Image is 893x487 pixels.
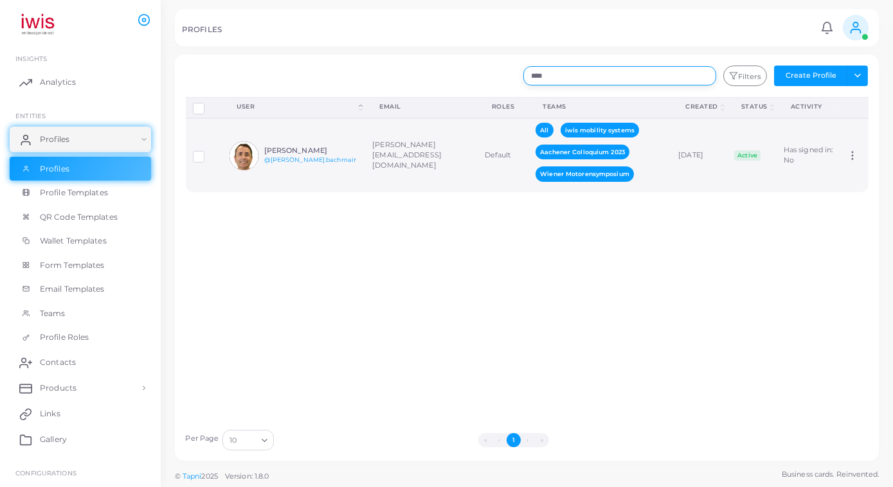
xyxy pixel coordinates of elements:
[225,472,269,481] span: Version: 1.8.0
[15,112,46,120] span: ENTITIES
[222,430,274,450] div: Search for option
[15,55,47,62] span: INSIGHTS
[186,434,219,444] label: Per Page
[40,211,118,223] span: QR Code Templates
[10,69,151,95] a: Analytics
[478,118,529,192] td: Default
[536,123,553,137] span: All
[10,205,151,229] a: QR Code Templates
[791,102,826,111] div: activity
[40,134,69,145] span: Profiles
[40,434,67,445] span: Gallery
[201,471,217,482] span: 2025
[10,401,151,427] a: Links
[40,308,66,319] span: Teams
[264,156,357,163] a: @[PERSON_NAME].bachmair
[264,146,359,155] h6: [PERSON_NAME]
[782,469,879,480] span: Business cards. Reinvented.
[182,25,222,34] h5: PROFILES
[237,102,356,111] div: User
[10,253,151,278] a: Form Templates
[365,118,477,192] td: [PERSON_NAME][EMAIL_ADDRESS][DOMAIN_NAME]
[774,66,847,86] button: Create Profile
[723,66,767,86] button: Filters
[784,145,833,164] span: Has signed in: No
[40,357,76,368] span: Contacts
[10,427,151,452] a: Gallery
[40,283,105,295] span: Email Templates
[40,163,69,175] span: Profiles
[230,434,237,447] span: 10
[536,166,634,181] span: Wiener Motorensymposium
[12,12,83,36] img: logo
[685,102,718,111] div: Created
[277,433,750,447] ul: Pagination
[10,181,151,205] a: Profile Templates
[175,471,269,482] span: ©
[230,141,258,170] img: avatar
[536,145,629,159] span: Aachener Colloquium 2023
[10,277,151,301] a: Email Templates
[40,76,76,88] span: Analytics
[40,187,108,199] span: Profile Templates
[10,127,151,152] a: Profiles
[40,332,89,343] span: Profile Roles
[10,301,151,326] a: Teams
[15,469,77,477] span: Configurations
[671,118,727,192] td: [DATE]
[10,375,151,401] a: Products
[10,157,151,181] a: Profiles
[183,472,202,481] a: Tapni
[40,260,105,271] span: Form Templates
[507,433,521,447] button: Go to page 1
[840,97,868,118] th: Action
[238,433,257,447] input: Search for option
[379,102,463,111] div: Email
[492,102,515,111] div: Roles
[40,408,60,420] span: Links
[186,97,223,118] th: Row-selection
[734,150,761,161] span: Active
[10,325,151,350] a: Profile Roles
[741,102,768,111] div: Status
[40,382,77,394] span: Products
[40,235,107,247] span: Wallet Templates
[10,350,151,375] a: Contacts
[561,123,639,137] span: iwis mobility systems
[543,102,657,111] div: Teams
[10,229,151,253] a: Wallet Templates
